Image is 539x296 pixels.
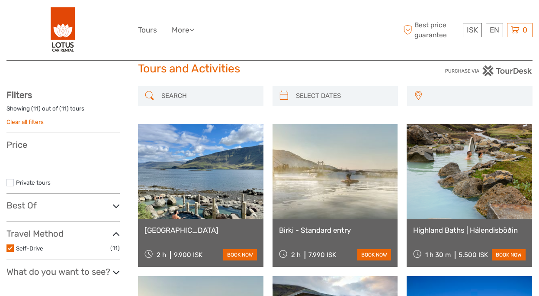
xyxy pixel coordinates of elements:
[492,249,526,260] a: book now
[33,104,38,113] label: 11
[51,7,76,54] img: 443-e2bd2384-01f0-477a-b1bf-f993e7f52e7d_logo_big.png
[174,251,202,259] div: 9.900 ISK
[467,26,478,34] span: ISK
[158,88,259,104] input: SEARCH
[521,26,529,34] span: 0
[486,23,503,37] div: EN
[16,245,43,252] a: Self-Drive
[279,226,391,234] a: Birki - Standard entry
[6,118,44,125] a: Clear all filters
[157,251,166,259] span: 2 h
[223,249,257,260] a: book now
[291,251,301,259] span: 2 h
[138,24,157,36] a: Tours
[6,200,120,211] h3: Best Of
[292,88,394,104] input: SELECT DATES
[6,90,32,100] strong: Filters
[144,226,257,234] a: [GEOGRAPHIC_DATA]
[6,267,120,277] h3: What do you want to see?
[357,249,391,260] a: book now
[16,179,51,186] a: Private tours
[6,228,120,239] h3: Travel Method
[138,62,401,76] h1: Tours and Activities
[6,104,120,118] div: Showing ( ) out of ( ) tours
[308,251,336,259] div: 7.990 ISK
[413,226,526,234] a: Highland Baths | Hálendisböðin
[459,251,488,259] div: 5.500 ISK
[445,65,533,76] img: PurchaseViaTourDesk.png
[110,243,120,253] span: (11)
[172,24,194,36] a: More
[61,104,67,113] label: 11
[425,251,451,259] span: 1 h 30 m
[6,140,120,150] h3: Price
[401,20,461,39] span: Best price guarantee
